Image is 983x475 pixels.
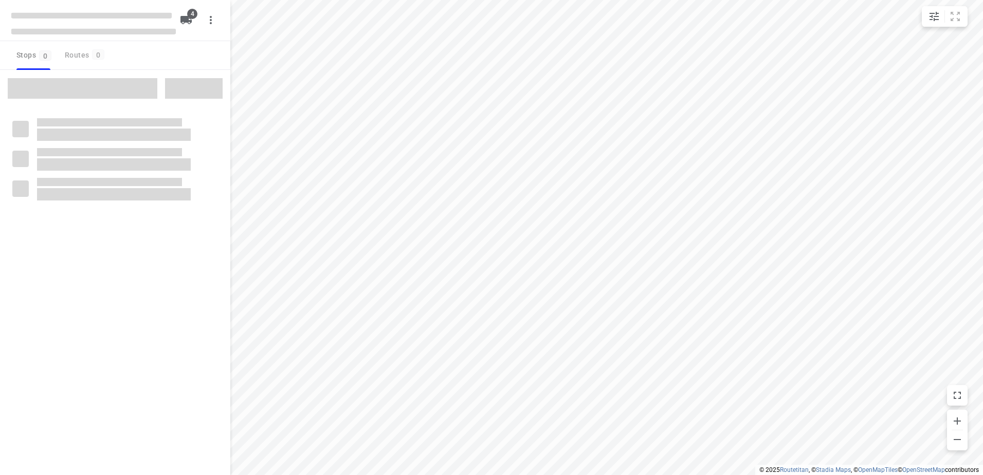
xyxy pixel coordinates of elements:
[924,6,944,27] button: Map settings
[759,466,979,473] li: © 2025 , © , © © contributors
[780,466,809,473] a: Routetitan
[816,466,851,473] a: Stadia Maps
[858,466,898,473] a: OpenMapTiles
[922,6,968,27] div: small contained button group
[902,466,945,473] a: OpenStreetMap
